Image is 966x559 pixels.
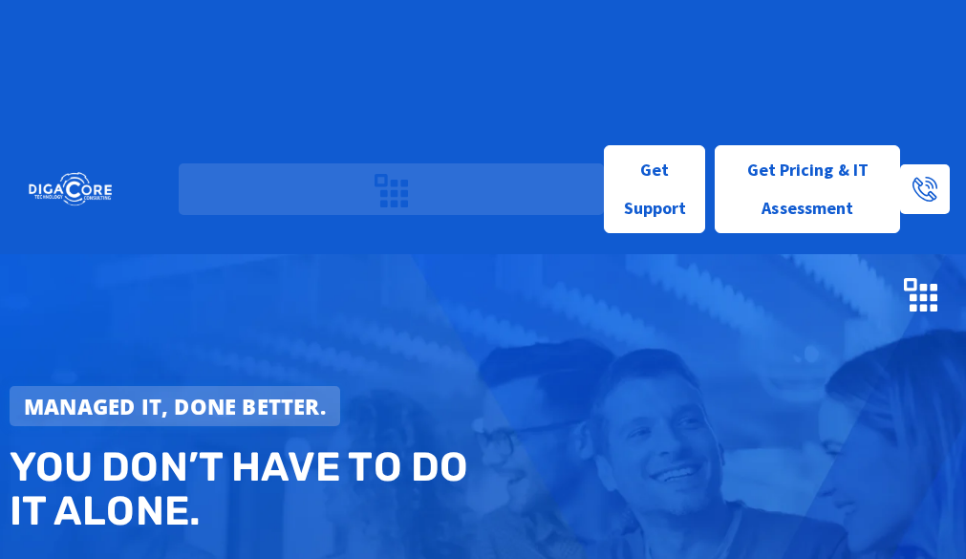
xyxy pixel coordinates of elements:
[24,392,326,420] strong: Managed IT, done better.
[150,252,343,335] img: DigaCore Technology Consulting
[366,163,417,216] div: Menu Toggle
[715,145,900,233] a: Get Pricing & IT Assessment
[29,171,112,207] img: DigaCore Technology Consulting
[604,145,706,233] a: Get Support
[10,386,340,426] a: Managed IT, done better.
[620,151,691,227] span: Get Support
[10,445,491,533] h2: You don’t have to do IT alone.
[896,268,947,320] div: Menu Toggle
[730,151,885,227] span: Get Pricing & IT Assessment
